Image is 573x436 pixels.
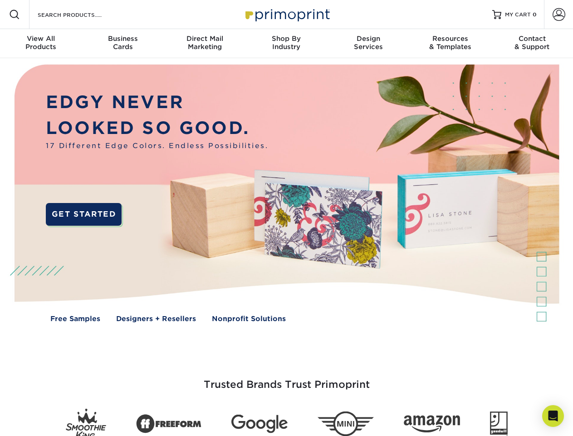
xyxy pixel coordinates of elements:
a: Designers + Resellers [116,314,196,324]
img: Goodwill [490,411,508,436]
a: Free Samples [50,314,100,324]
span: MY CART [505,11,531,19]
div: & Support [491,35,573,51]
span: Shop By [245,35,327,43]
div: Open Intercom Messenger [542,405,564,427]
div: Marketing [164,35,245,51]
div: & Templates [409,35,491,51]
p: EDGY NEVER [46,89,268,115]
span: Contact [491,35,573,43]
div: Industry [245,35,327,51]
a: DesignServices [328,29,409,58]
img: Amazon [404,416,460,433]
span: Business [82,35,163,43]
a: Resources& Templates [409,29,491,58]
h3: Trusted Brands Trust Primoprint [21,357,552,401]
img: Google [231,415,288,433]
span: 17 Different Edge Colors. Endless Possibilities. [46,141,268,151]
img: Primoprint [241,5,332,24]
a: Direct MailMarketing [164,29,245,58]
a: Nonprofit Solutions [212,314,286,324]
a: BusinessCards [82,29,163,58]
p: LOOKED SO GOOD. [46,115,268,141]
a: Shop ByIndustry [245,29,327,58]
span: Direct Mail [164,35,245,43]
a: Contact& Support [491,29,573,58]
iframe: Google Customer Reviews [2,408,77,433]
span: 0 [533,11,537,18]
a: GET STARTED [46,203,122,226]
div: Services [328,35,409,51]
span: Resources [409,35,491,43]
input: SEARCH PRODUCTS..... [37,9,125,20]
span: Design [328,35,409,43]
div: Cards [82,35,163,51]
